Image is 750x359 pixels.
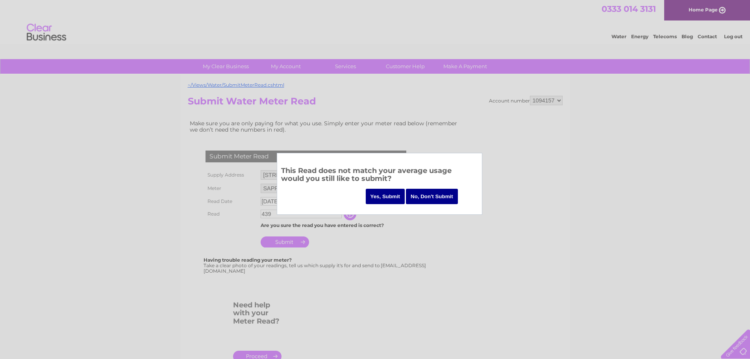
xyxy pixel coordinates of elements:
input: Yes, Submit [366,189,405,204]
a: Log out [724,33,743,39]
a: Energy [631,33,648,39]
a: Water [611,33,626,39]
h3: This Read does not match your average usage would you still like to submit? [281,165,478,187]
a: Telecoms [653,33,677,39]
img: logo.png [26,20,67,45]
input: No, Don't Submit [406,189,458,204]
div: Clear Business is a trading name of Verastar Limited (registered in [GEOGRAPHIC_DATA] No. 3667643... [189,4,561,38]
a: 0333 014 3131 [602,4,656,14]
a: Contact [698,33,717,39]
a: Blog [681,33,693,39]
